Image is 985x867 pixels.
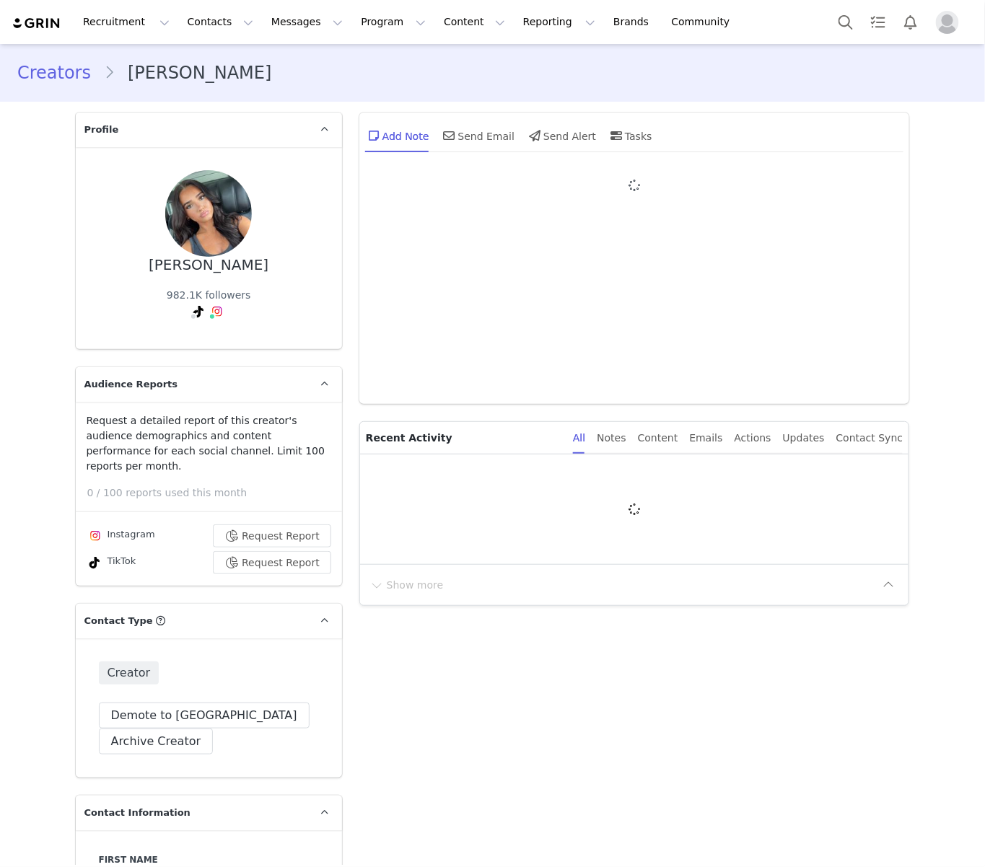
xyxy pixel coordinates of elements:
button: Messages [263,6,351,38]
span: Contact Type [84,614,153,628]
img: placeholder-profile.jpg [936,11,959,34]
a: Community [663,6,745,38]
img: instagram.svg [211,306,223,317]
button: Show more [369,573,445,597]
span: Audience Reports [84,377,178,392]
p: Request a detailed report of this creator's audience demographics and content performance for eac... [87,413,331,474]
div: Contact Sync [836,422,903,454]
div: TikTok [87,554,136,571]
img: instagram.svg [89,530,101,542]
button: Request Report [213,524,331,547]
div: [PERSON_NAME] [149,257,268,273]
div: Actions [735,422,771,454]
button: Profile [927,11,973,34]
button: Notifications [895,6,927,38]
a: Brands [605,6,662,38]
button: Request Report [213,551,331,574]
button: Program [352,6,434,38]
button: Content [435,6,514,38]
div: Instagram [87,527,155,545]
a: Tasks [862,6,894,38]
a: Creators [17,60,104,86]
div: 982.1K followers [167,288,251,303]
span: Creator [99,661,159,685]
label: First Name [99,853,319,866]
div: Tasks [608,118,652,153]
div: Notes [597,422,626,454]
div: Emails [690,422,723,454]
button: Search [830,6,862,38]
p: 0 / 100 reports used this month [87,485,342,501]
button: Contacts [179,6,262,38]
img: grin logo [12,17,62,30]
div: All [573,422,585,454]
div: Add Note [365,118,429,153]
span: Profile [84,123,119,137]
button: Reporting [515,6,604,38]
button: Demote to [GEOGRAPHIC_DATA] [99,703,310,729]
span: Contact Information [84,806,191,820]
div: Content [638,422,678,454]
div: Send Email [441,118,515,153]
img: f6116949-95a1-40f6-a93e-d10c1e5f8947.jpg [165,170,252,257]
p: Recent Activity [366,422,561,454]
div: Updates [783,422,825,454]
div: Send Alert [526,118,596,153]
button: Archive Creator [99,729,214,754]
button: Recruitment [74,6,178,38]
